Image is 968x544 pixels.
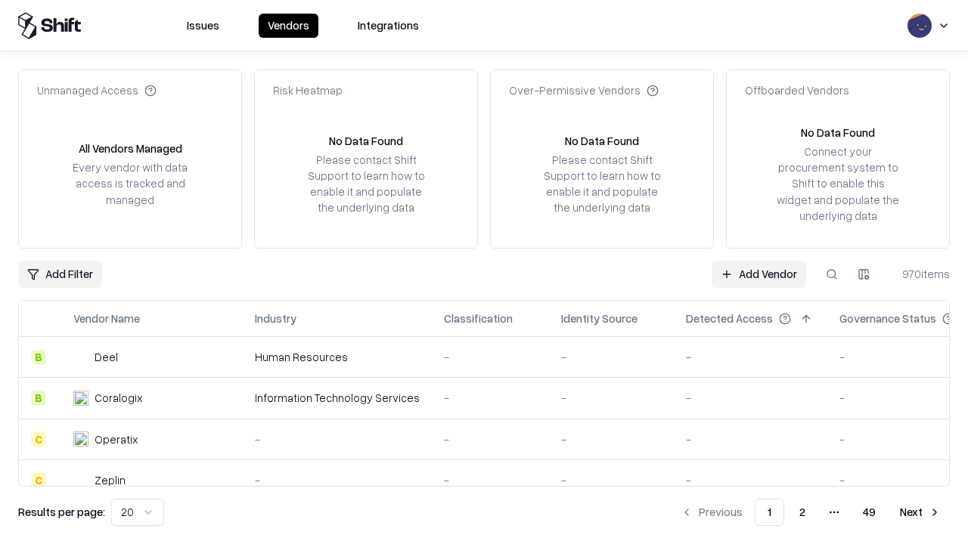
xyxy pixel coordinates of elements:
div: No Data Found [801,125,875,141]
button: 49 [851,499,888,526]
img: Operatix [73,431,88,447]
div: C [31,431,46,447]
div: - [561,390,662,406]
div: Please contact Shift Support to learn how to enable it and populate the underlying data [539,152,665,216]
div: Industry [255,311,296,326]
p: Results per page: [18,504,105,520]
button: Vendors [259,14,318,38]
div: Over-Permissive Vendors [509,82,659,98]
div: Every vendor with data access is tracked and managed [67,159,193,207]
button: Issues [178,14,228,38]
img: Coralogix [73,391,88,406]
div: - [561,472,662,488]
div: - [561,349,662,365]
div: - [686,349,815,365]
img: Zeplin [73,472,88,487]
div: Detected Access [686,311,773,326]
button: Integrations [349,14,428,38]
img: Deel [73,350,88,365]
div: - [444,390,537,406]
div: Vendor Name [73,311,140,326]
div: - [444,431,537,447]
div: Risk Heatmap [273,82,343,98]
div: - [255,472,420,488]
button: Next [891,499,950,526]
div: - [686,472,815,488]
div: Human Resources [255,349,420,365]
div: B [31,350,46,365]
div: Unmanaged Access [37,82,157,98]
div: Please contact Shift Support to learn how to enable it and populate the underlying data [303,152,429,216]
nav: pagination [672,499,950,526]
div: Connect your procurement system to Shift to enable this widget and populate the underlying data [775,144,901,224]
div: C [31,472,46,487]
div: Deel [95,349,118,365]
div: Information Technology Services [255,390,420,406]
div: - [561,431,662,447]
div: Identity Source [561,311,638,326]
div: 970 items [889,266,950,282]
div: Operatix [95,431,138,447]
button: Add Filter [18,261,102,288]
button: 1 [755,499,784,526]
div: - [444,472,537,488]
div: Coralogix [95,390,142,406]
div: - [255,431,420,447]
div: B [31,391,46,406]
div: No Data Found [565,133,639,149]
div: Classification [444,311,513,326]
a: Add Vendor [712,261,806,288]
div: No Data Found [329,133,403,149]
div: - [444,349,537,365]
div: All Vendors Managed [79,141,182,156]
button: 2 [787,499,818,526]
div: Offboarded Vendors [745,82,849,98]
div: Governance Status [839,311,936,326]
div: Zeplin [95,472,126,488]
div: - [686,390,815,406]
div: - [686,431,815,447]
